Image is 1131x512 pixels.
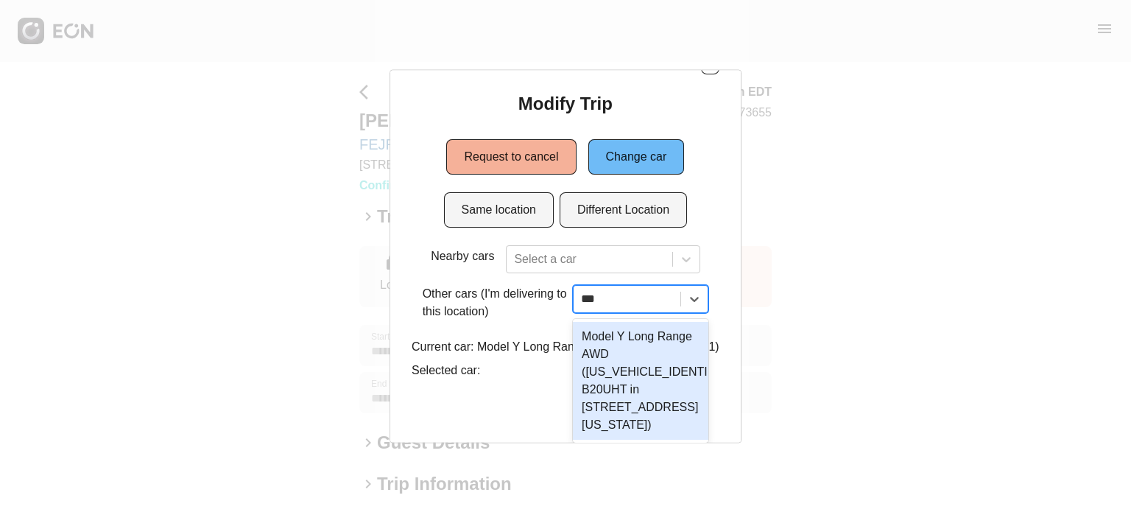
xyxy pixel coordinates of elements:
[573,321,708,439] div: Model Y Long Range AWD ([US_VEHICLE_IDENTIFICATION_NUMBER] B20UHT in [STREET_ADDRESS][US_STATE])
[431,247,494,264] p: Nearby cars
[588,138,685,174] button: Change car
[423,284,567,320] p: Other cars (I'm delivering to this location)
[447,138,577,174] button: Request to cancel
[518,91,613,115] h2: Modify Trip
[412,361,719,379] p: Selected car:
[444,192,554,227] button: Same location
[412,337,719,355] p: Current car: Model Y Long Range AWD (FEJR21 in 11101)
[560,192,687,227] button: Different Location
